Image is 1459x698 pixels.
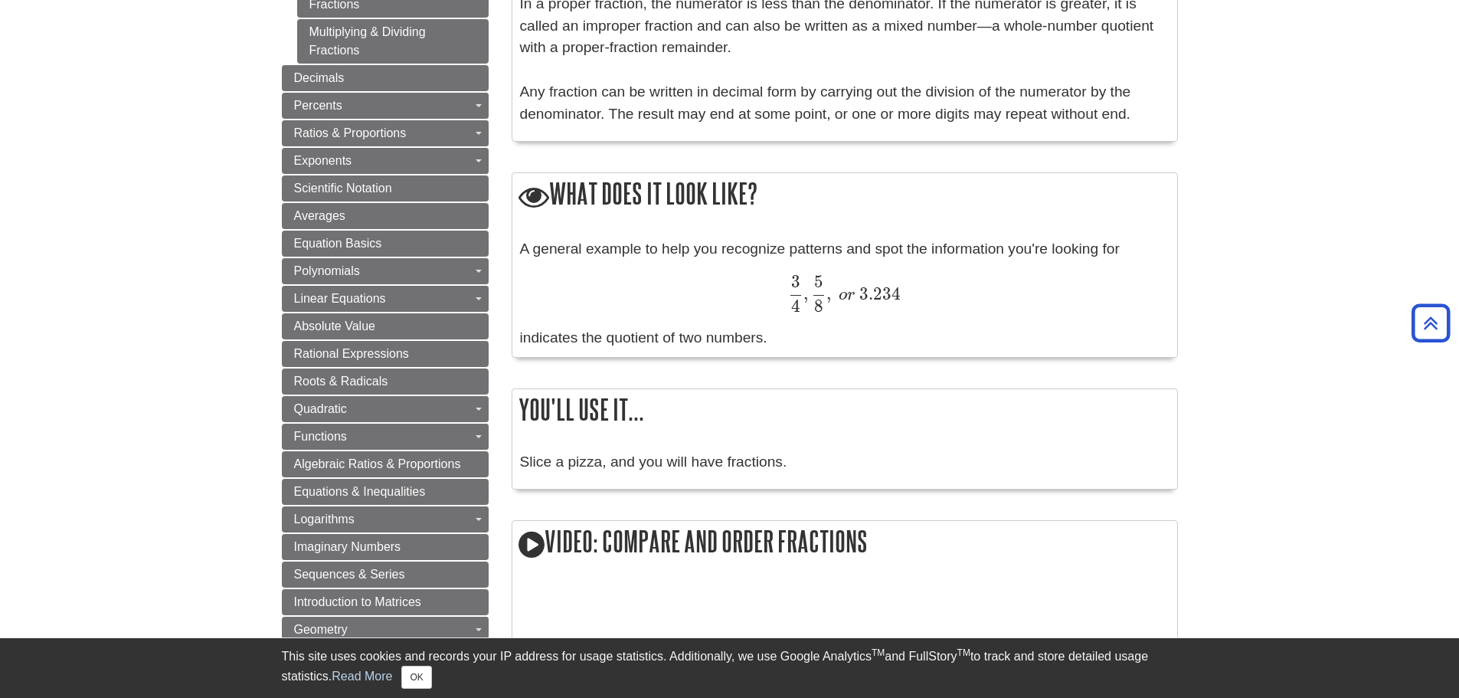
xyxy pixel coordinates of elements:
a: Polynomials [282,258,489,284]
a: Functions [282,424,489,450]
span: Equations & Inequalities [294,485,426,498]
span: 8 [814,296,823,316]
span: Quadratic [294,402,347,415]
span: Absolute Value [294,320,375,333]
span: Decimals [294,71,345,84]
span: Ratios & Proportions [294,126,407,139]
span: Functions [294,430,347,443]
p: Slice a pizza, and you will have fractions. [520,451,1169,474]
a: Quadratic [282,396,489,422]
span: Scientific Notation [294,182,392,195]
span: 3.234 [859,283,901,304]
a: Equations & Inequalities [282,479,489,505]
a: Roots & Radicals [282,369,489,395]
span: Roots & Radicals [294,375,388,388]
sup: TM [872,647,885,658]
span: Linear Equations [294,292,386,305]
span: Introduction to Matrices [294,595,421,608]
span: Percents [294,99,342,112]
span: o [839,287,847,303]
span: Sequences & Series [294,568,405,581]
span: Exponents [294,154,352,167]
a: Linear Equations [282,286,489,312]
span: 3 [791,271,800,292]
span: r [847,287,855,303]
a: Sequences & Series [282,562,489,588]
sup: TM [957,647,970,658]
a: Imaginary Numbers [282,534,489,560]
a: Ratios & Proportions [282,120,489,146]
div: This site uses cookies and records your IP address for usage statistics. Additionally, we use Goo... [282,647,1178,689]
span: Imaginary Numbers [294,540,401,553]
h2: You'll use it... [512,389,1177,430]
div: A general example to help you recognize patterns and spot the information you're looking for indi... [520,238,1169,349]
span: , [826,283,831,304]
a: Scientific Notation [282,175,489,202]
span: Equation Basics [294,237,382,250]
span: Polynomials [294,264,360,277]
a: Absolute Value [282,313,489,339]
a: Back to Top [1406,313,1455,333]
a: Read More [332,670,392,683]
a: Rational Expressions [282,341,489,367]
button: Close [401,666,431,689]
h2: Video: Compare and Order Fractions [512,521,1177,565]
a: Equation Basics [282,231,489,257]
span: 4 [791,296,800,316]
span: Rational Expressions [294,347,409,360]
a: Logarithms [282,506,489,533]
a: Exponents [282,148,489,174]
span: Logarithms [294,513,355,526]
a: Multiplying & Dividing Fractions [297,19,489,64]
a: Decimals [282,65,489,91]
h2: What does it look like? [512,173,1177,217]
a: Introduction to Matrices [282,589,489,615]
a: Algebraic Ratios & Proportions [282,451,489,477]
a: Geometry [282,617,489,643]
span: Averages [294,209,345,222]
span: Algebraic Ratios & Proportions [294,457,461,470]
span: Geometry [294,623,348,636]
a: Averages [282,203,489,229]
a: Percents [282,93,489,119]
span: 5 [814,271,823,292]
span: , [803,283,808,304]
